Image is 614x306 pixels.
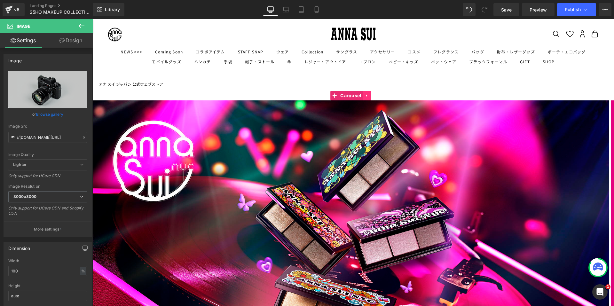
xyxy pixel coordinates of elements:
[184,29,197,36] summary: ウェア
[565,7,581,12] span: Publish
[80,267,86,275] div: %
[8,111,87,118] div: or
[478,3,491,16] button: Redo
[8,124,87,129] div: Image Src
[455,29,493,36] summary: ポーチ・エコバッグ
[17,24,30,29] span: Image
[267,39,284,46] summary: エプロン
[377,39,415,46] summary: ブラックフォーマル
[278,29,303,36] summary: アクセサリー
[209,29,231,36] summary: Collection
[103,29,132,36] summary: コラボアイテム
[530,6,547,13] span: Preview
[30,10,90,15] span: 25HO MAKEUP COLLECTION
[599,3,611,16] button: More
[8,242,30,251] div: Dimension
[379,29,392,36] summary: バッグ
[15,8,29,22] img: ANNA SUI NYC
[63,29,91,36] a: Coming Soon
[339,39,364,46] summary: ペットウェア
[8,206,87,220] div: Only support for UCare CDN and Shopify CDN
[460,11,506,19] nav: セカンダリナビゲーション
[592,284,608,300] iframe: Intercom live chat
[3,3,25,16] a: v6
[522,3,555,16] a: Preview
[405,29,443,36] summary: 財布・レザーグッズ
[315,29,328,36] summary: コスメ
[195,39,199,46] summary: 傘
[309,3,324,16] a: Mobile
[6,62,71,68] a: アナ スイ ジャパン 公式ウェブストア
[8,153,87,157] div: Image Quality
[244,29,265,36] summary: サングラス
[28,29,50,36] a: NEWS >>>
[8,173,87,183] div: Only support for UCare CDN
[463,3,476,16] button: Undo
[8,291,87,301] input: auto
[263,3,278,16] a: Desktop
[8,54,22,63] div: Image
[36,109,63,120] a: Browse gallery
[15,29,506,46] nav: プライマリナビゲーション
[450,39,462,46] a: SHOP
[271,72,279,81] a: Expand / Collapse
[13,5,21,14] div: v6
[341,29,366,36] a: フレグランス
[93,3,124,16] a: New Library
[8,266,87,276] input: auto
[212,39,254,46] summary: レジャー・アウトドア
[501,6,512,13] span: Save
[13,194,36,199] b: 3000x3000
[8,259,87,263] div: Width
[48,33,94,48] a: Design
[8,284,87,288] div: Height
[102,39,119,46] summary: ハンカチ
[30,3,102,8] a: Landing Pages
[146,29,171,36] a: STAFF SNAP
[296,39,326,46] summary: ベビー・キッズ
[153,39,182,46] summary: 帽子・ストール
[105,7,120,12] span: Library
[34,226,59,232] p: More settings
[8,184,87,189] div: Image Resolution
[4,222,91,237] button: More settings
[428,39,437,46] a: GIFT
[557,3,596,16] button: Publish
[605,284,610,289] span: 1
[131,39,140,46] summary: 手袋
[13,162,27,167] b: Lighter
[59,39,89,46] summary: モバイルグッズ
[8,132,87,143] input: Link
[278,3,294,16] a: Laptop
[246,72,270,81] span: Carousel
[294,3,309,16] a: Tablet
